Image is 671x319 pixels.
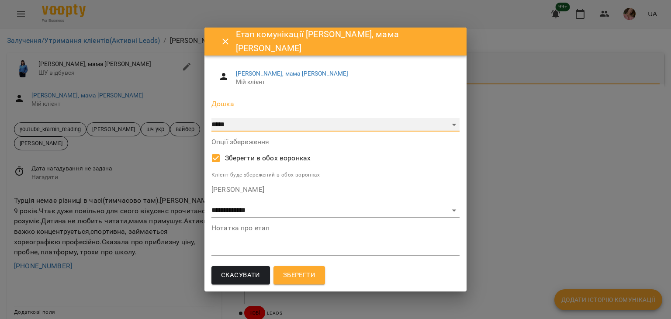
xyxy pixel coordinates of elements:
span: Мій клієнт [236,78,453,87]
span: Зберегти в обох воронках [225,153,311,163]
button: Скасувати [211,266,270,284]
label: Опції збереження [211,139,460,146]
h6: Етап комунікації [PERSON_NAME], мама [PERSON_NAME] [236,28,456,55]
span: Скасувати [221,270,260,281]
span: Зберегти [283,270,315,281]
a: [PERSON_NAME], мама [PERSON_NAME] [236,70,349,77]
label: Дошка [211,101,460,107]
button: Зберегти [273,266,325,284]
p: Клієнт буде збережений в обох воронках [211,171,460,180]
label: Нотатка про етап [211,225,460,232]
button: Close [215,31,236,52]
label: [PERSON_NAME] [211,186,460,193]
